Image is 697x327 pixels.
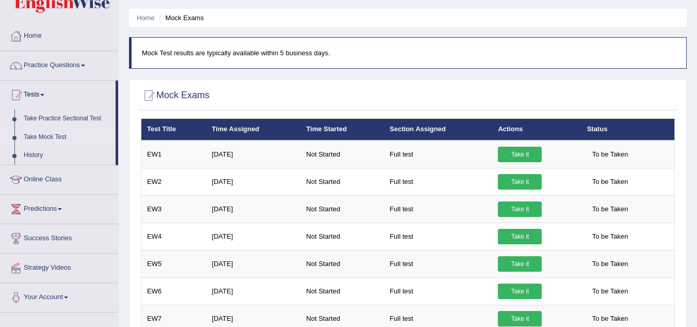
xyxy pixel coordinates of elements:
td: Not Started [301,277,384,305]
td: [DATE] [206,195,301,223]
a: Take it [498,256,542,272]
td: Full test [384,277,492,305]
a: Practice Questions [1,51,118,77]
a: Take Practice Sectional Test [19,110,116,128]
span: To be Taken [587,284,634,299]
a: Take it [498,174,542,190]
td: EW3 [141,195,206,223]
td: EW6 [141,277,206,305]
td: Full test [384,223,492,250]
td: Full test [384,195,492,223]
td: Not Started [301,168,384,195]
h2: Mock Exams [141,88,209,103]
a: Predictions [1,195,118,221]
th: Test Title [141,119,206,141]
span: To be Taken [587,147,634,162]
th: Section Assigned [384,119,492,141]
p: Mock Test results are typically available within 5 business days. [142,48,676,58]
th: Time Assigned [206,119,301,141]
td: EW5 [141,250,206,277]
a: Success Stories [1,224,118,250]
a: Take it [498,147,542,162]
td: [DATE] [206,277,301,305]
td: Not Started [301,195,384,223]
td: Not Started [301,223,384,250]
span: To be Taken [587,256,634,272]
a: Strategy Videos [1,254,118,279]
a: Online Class [1,165,118,191]
th: Time Started [301,119,384,141]
a: Take it [498,311,542,326]
td: EW1 [141,141,206,168]
td: EW4 [141,223,206,250]
a: Home [1,22,118,48]
a: Home [137,14,155,22]
th: Status [581,119,675,141]
li: Mock Exams [156,13,204,23]
a: Take it [498,201,542,217]
td: [DATE] [206,223,301,250]
span: To be Taken [587,174,634,190]
td: Not Started [301,141,384,168]
span: To be Taken [587,201,634,217]
th: Actions [492,119,581,141]
td: [DATE] [206,168,301,195]
td: [DATE] [206,141,301,168]
td: EW2 [141,168,206,195]
span: To be Taken [587,311,634,326]
a: Take it [498,284,542,299]
td: [DATE] [206,250,301,277]
td: Not Started [301,250,384,277]
td: Full test [384,250,492,277]
a: History [19,146,116,165]
a: Take it [498,229,542,244]
a: Tests [1,81,116,106]
a: Take Mock Test [19,128,116,147]
a: Your Account [1,283,118,309]
td: Full test [384,141,492,168]
span: To be Taken [587,229,634,244]
td: Full test [384,168,492,195]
